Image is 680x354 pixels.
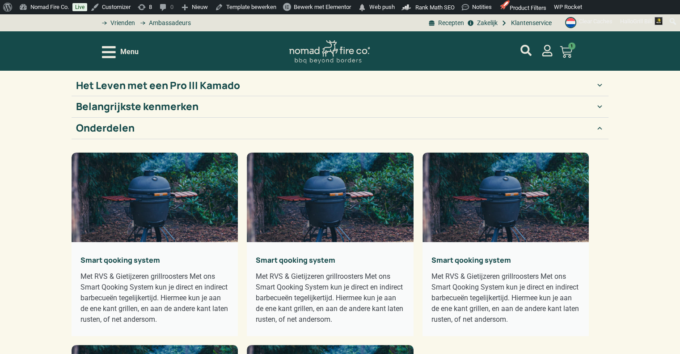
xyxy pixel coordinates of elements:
[617,14,666,29] a: Hallo
[76,122,135,134] h2: Onderdelen
[147,18,191,28] span: Ambassadeurs
[76,80,240,92] h2: Het Leven met een Pro III Kamado
[108,18,135,28] span: Vrienden
[500,18,551,28] a: grill bill klantenservice
[541,45,553,56] a: mijn account
[256,271,404,325] div: Met RVS & Gietijzeren grillroosters Met ons Smart Qooking System kun je direct en indirect barbec...
[633,18,652,25] span: Grill Bill
[289,40,370,64] img: Nomad Logo
[427,18,464,28] a: BBQ recepten
[294,4,351,10] span: Bewerk met Elementor
[520,45,532,56] a: mijn account
[256,256,404,264] h2: Smart qooking system
[120,47,139,57] span: Menu
[431,271,580,325] div: Met RVS & Gietijzeren grillroosters Met ons Smart Qooking System kun je direct en indirect barbec...
[565,17,576,28] img: Nederlands
[72,3,87,11] a: Live
[358,1,367,14] span: 
[72,118,608,139] summary: Onderdelen
[475,18,498,28] span: Zakelijk
[102,44,139,60] div: Open/Close Menu
[137,18,191,28] a: grill bill ambassadors
[655,17,663,25] img: Avatar of Grill Bill
[466,18,498,28] a: grill bill zakeljk
[72,96,608,118] summary: Belangrijkste kenmerken
[76,101,199,113] h2: Belangrijkste kenmerken
[415,4,455,11] span: Rank Math SEO
[72,75,608,97] summary: Het Leven met een Pro III Kamado
[80,271,229,325] div: Met RVS & Gietijzeren grillroosters Met ons Smart Qooking System kun je direct en indirect barbec...
[80,256,229,264] h2: Smart qooking system
[508,18,551,28] span: Klantenservice
[431,256,580,264] h2: Smart qooking system
[99,18,135,28] a: grill bill vrienden
[568,43,575,50] span: 1
[436,18,464,28] span: Recepten
[549,40,583,64] a: 1
[574,14,617,29] div: Clear Caches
